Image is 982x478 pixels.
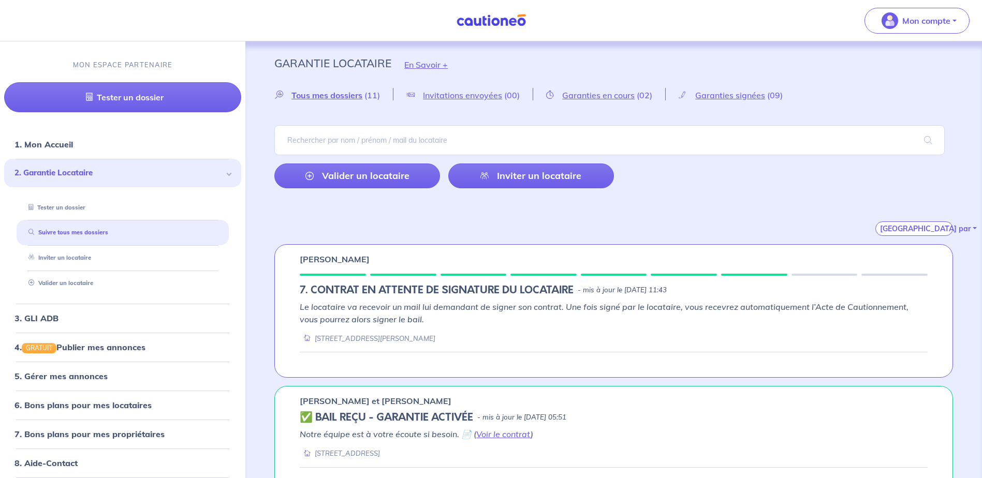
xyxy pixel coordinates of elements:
[423,90,502,100] span: Invitations envoyées
[875,221,953,236] button: [GEOGRAPHIC_DATA] par
[4,83,241,113] a: Tester un dossier
[666,90,796,100] a: Garanties signées(09)
[533,90,665,100] a: Garanties en cours(02)
[452,14,530,27] img: Cautioneo
[300,284,574,296] h5: 7. CONTRAT EN ATTENTE DE SIGNATURE DU LOCATAIRE
[14,342,145,352] a: 4.GRATUITPublier mes annonces
[300,253,370,265] p: [PERSON_NAME]
[17,225,229,242] div: Suivre tous mes dossiers
[274,163,440,188] a: Valider un locataire
[4,337,241,357] div: 4.GRATUITPublier mes annonces
[882,12,898,29] img: illu_account_valid_menu.svg
[14,168,223,180] span: 2. Garantie Locataire
[14,429,165,439] a: 7. Bons plans pour mes propriétaires
[4,395,241,415] div: 6. Bons plans pour mes locataires
[695,90,765,100] span: Garanties signées
[300,411,928,424] div: state: CONTRACT-VALIDATED, Context: IN-MANAGEMENT,IS-GL-CAUTION
[300,395,451,407] p: [PERSON_NAME] et [PERSON_NAME]
[300,429,533,439] em: Notre équipe est à votre écoute si besoin. 📄 ( )
[476,429,531,439] a: Voir le contrat
[4,366,241,386] div: 5. Gérer mes annonces
[300,411,473,424] h5: ✅ BAIL REÇU - GARANTIE ACTIVÉE
[24,255,91,262] a: Inviter un locataire
[391,50,461,80] button: En Savoir +
[4,424,241,444] div: 7. Bons plans pour mes propriétaires
[274,125,945,155] input: Rechercher par nom / prénom / mail du locataire
[477,412,566,423] p: - mis à jour le [DATE] 05:51
[24,204,85,211] a: Tester un dossier
[448,163,614,188] a: Inviter un locataire
[14,400,152,410] a: 6. Bons plans pour mes locataires
[578,285,667,295] p: - mis à jour le [DATE] 11:43
[562,90,635,100] span: Garanties en cours
[4,135,241,155] div: 1. Mon Accueil
[17,275,229,292] div: Valider un locataire
[17,199,229,216] div: Tester un dossier
[864,8,970,34] button: illu_account_valid_menu.svgMon compte
[14,458,78,468] a: 8. Aide-Contact
[902,14,950,27] p: Mon compte
[912,126,945,155] span: search
[4,159,241,188] div: 2. Garantie Locataire
[14,313,58,323] a: 3. GLI ADB
[300,284,928,296] div: state: RENTER-PAYMENT-METHOD-IN-PROGRESS, Context: ,IS-GL-CAUTION
[4,308,241,328] div: 3. GLI ADB
[767,90,783,100] span: (09)
[637,90,652,100] span: (02)
[274,54,391,72] p: Garantie Locataire
[300,302,908,324] em: Le locataire va recevoir un mail lui demandant de signer son contrat. Une fois signé par le locat...
[24,279,93,287] a: Valider un locataire
[17,250,229,267] div: Inviter un locataire
[14,371,108,381] a: 5. Gérer mes annonces
[393,90,533,100] a: Invitations envoyées(00)
[300,449,380,458] div: [STREET_ADDRESS]
[300,334,435,343] div: [STREET_ADDRESS][PERSON_NAME]
[73,60,173,70] p: MON ESPACE PARTENAIRE
[14,140,73,150] a: 1. Mon Accueil
[4,453,241,473] div: 8. Aide-Contact
[274,90,393,100] a: Tous mes dossiers(11)
[24,229,108,236] a: Suivre tous mes dossiers
[364,90,380,100] span: (11)
[291,90,362,100] span: Tous mes dossiers
[504,90,520,100] span: (00)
